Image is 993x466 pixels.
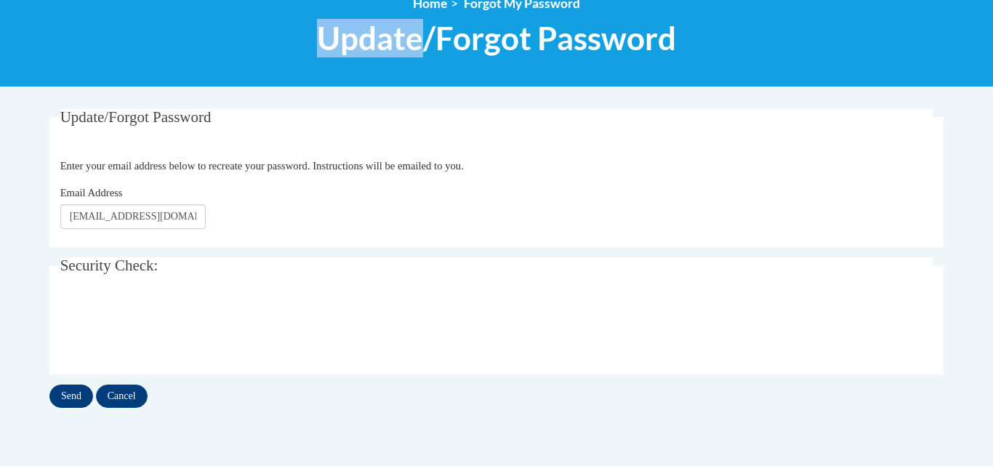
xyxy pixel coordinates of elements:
span: Update/Forgot Password [317,19,676,57]
span: Email Address [60,187,123,198]
span: Update/Forgot Password [60,108,212,126]
iframe: reCAPTCHA [60,300,281,356]
input: Email [60,204,206,229]
input: Send [49,385,93,408]
input: Cancel [96,385,148,408]
span: Enter your email address below to recreate your password. Instructions will be emailed to you. [60,160,464,172]
span: Security Check: [60,257,158,274]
